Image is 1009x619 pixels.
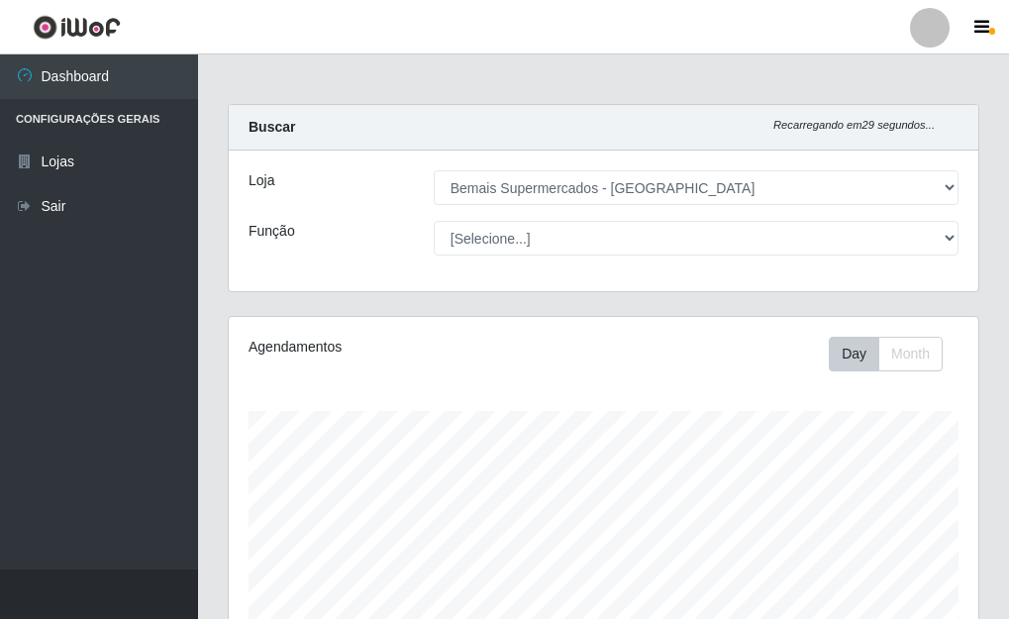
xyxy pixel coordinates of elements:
div: Toolbar with button groups [829,337,959,371]
button: Day [829,337,879,371]
img: CoreUI Logo [33,15,121,40]
div: First group [829,337,943,371]
div: Agendamentos [249,337,527,358]
label: Função [249,221,295,242]
i: Recarregando em 29 segundos... [773,119,935,131]
strong: Buscar [249,119,295,135]
label: Loja [249,170,274,191]
button: Month [878,337,943,371]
